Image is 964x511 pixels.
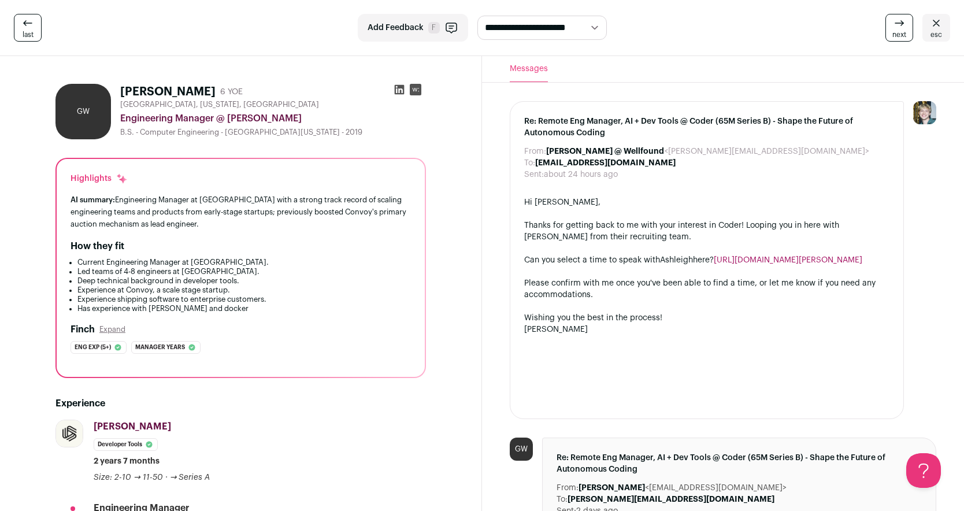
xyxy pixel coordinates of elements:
div: GW [55,84,111,139]
iframe: Help Scout Beacon - Open [906,453,941,488]
span: next [892,30,906,39]
div: 6 YOE [220,86,243,98]
a: esc [922,14,950,42]
li: Developer Tools [94,438,158,451]
li: Led teams of 4-8 engineers at [GEOGRAPHIC_DATA]. [77,267,411,276]
span: esc [930,30,942,39]
div: GW [510,438,533,461]
li: Has experience with [PERSON_NAME] and docker [77,304,411,313]
span: [PERSON_NAME] [94,422,171,431]
img: 6494470-medium_jpg [913,101,936,124]
dt: From: [524,146,546,157]
li: Experience shipping software to enterprise customers. [77,295,411,304]
button: Expand [99,325,125,334]
div: Hi [PERSON_NAME], [524,197,889,208]
b: [PERSON_NAME] @ Wellfound [546,147,664,155]
b: [EMAIL_ADDRESS][DOMAIN_NAME] [535,159,676,167]
div: Engineering Manager @ [PERSON_NAME] [120,112,426,125]
a: last [14,14,42,42]
div: Engineering Manager at [GEOGRAPHIC_DATA] with a strong track record of scaling engineering teams ... [71,194,411,230]
div: Can you select a time to speak with here? [524,254,889,266]
b: [PERSON_NAME] [579,484,645,492]
span: Size: 2-10 → 11-50 [94,473,163,482]
dd: about 24 hours ago [544,169,618,180]
div: Highlights [71,173,128,184]
h2: How they fit [71,239,124,253]
b: [PERSON_NAME][EMAIL_ADDRESS][DOMAIN_NAME] [568,495,774,503]
span: 2 years 7 months [94,456,160,467]
li: Current Engineering Manager at [GEOGRAPHIC_DATA]. [77,258,411,267]
span: Eng exp (5+) [75,342,111,353]
span: [GEOGRAPHIC_DATA], [US_STATE], [GEOGRAPHIC_DATA] [120,100,319,109]
span: Ashleigh [660,256,693,264]
span: Add Feedback [368,22,424,34]
dt: From: [557,482,579,494]
div: Wishing you the best in the process! [524,312,889,324]
div: Please confirm with me once you've been able to find a time, or let me know if you need any accom... [524,277,889,301]
h2: Experience [55,397,426,410]
dt: To: [557,494,568,505]
img: 099b56bd251260333eb75e4a636525202f6f09033fc0d988cb944cf609bd6f7d.jpg [56,420,83,447]
button: Add Feedback F [358,14,468,42]
h1: [PERSON_NAME] [120,84,216,100]
dd: <[EMAIL_ADDRESS][DOMAIN_NAME]> [579,482,787,494]
li: Experience at Convoy, a scale stage startup. [77,286,411,295]
div: B.S. - Computer Engineering - [GEOGRAPHIC_DATA][US_STATE] - 2019 [120,128,426,137]
a: [URL][DOMAIN_NAME][PERSON_NAME] [714,256,862,264]
span: last [23,30,34,39]
dt: Sent: [524,169,544,180]
button: Messages [510,56,548,82]
span: F [428,22,440,34]
span: · [165,472,168,483]
span: AI summary: [71,196,115,203]
span: Manager years [135,342,185,353]
div: Thanks for getting back to me with your interest in Coder! Looping you in here with [PERSON_NAME]... [524,220,889,243]
li: Deep technical background in developer tools. [77,276,411,286]
h2: Finch [71,323,95,336]
a: next [885,14,913,42]
span: Re: Remote Eng Manager, AI + Dev Tools @ Coder (65M Series B) - Shape the Future of Autonomous Co... [557,452,922,475]
dd: <[PERSON_NAME][EMAIL_ADDRESS][DOMAIN_NAME]> [546,146,869,157]
span: → Series A [170,473,210,482]
dt: To: [524,157,535,169]
div: [PERSON_NAME] [524,324,889,335]
span: Re: Remote Eng Manager, AI + Dev Tools @ Coder (65M Series B) - Shape the Future of Autonomous Co... [524,116,889,139]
